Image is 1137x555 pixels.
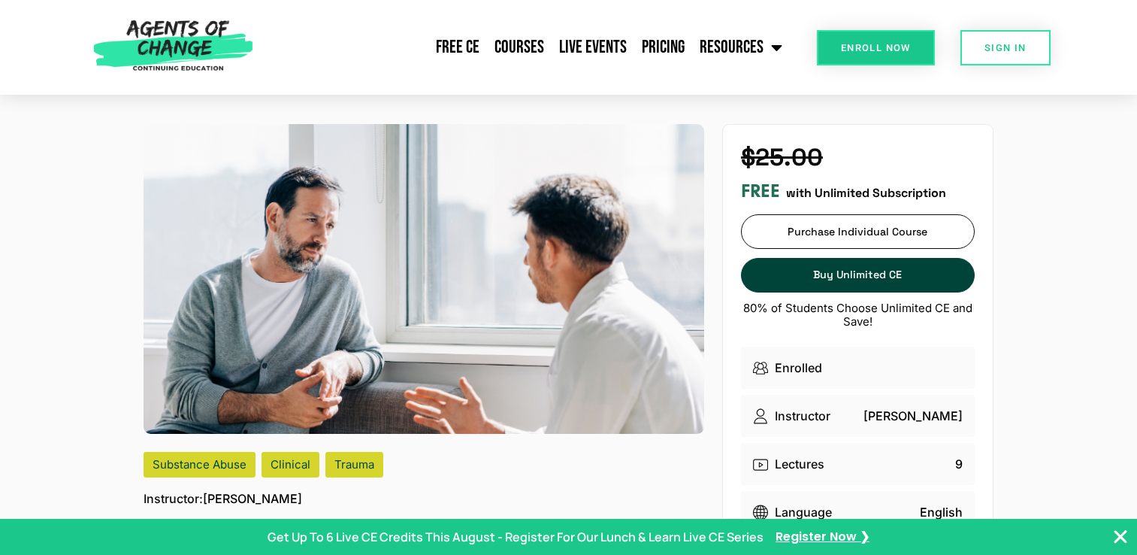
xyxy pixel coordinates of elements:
h4: $25.00 [741,143,975,171]
a: Free CE [428,29,487,66]
img: Counseling Approaches To Promote Recovery From Substance Use (5 General CE Credit) - Reading Based [144,124,704,434]
div: with Unlimited Subscription [741,180,975,202]
p: Enrolled [775,359,822,377]
a: Courses [487,29,552,66]
h3: FREE [741,180,780,202]
p: [PERSON_NAME] [144,490,302,508]
a: Buy Unlimited CE [741,258,975,293]
a: Register Now ❯ [776,529,869,545]
p: Get Up To 6 Live CE Credits This August - Register For Our Lunch & Learn Live CE Series [268,528,764,546]
a: Resources [692,29,790,66]
a: Enroll Now [817,30,935,65]
p: Instructor [775,407,830,425]
p: Lectures [775,455,824,473]
span: Instructor: [144,490,203,508]
div: Substance Abuse [144,452,256,478]
a: Purchase Individual Course [741,214,975,249]
a: SIGN IN [960,30,1051,65]
span: Purchase Individual Course [788,226,927,238]
p: 9 [955,455,963,473]
p: [PERSON_NAME] [863,407,963,425]
p: English [920,503,963,521]
a: Live Events [552,29,634,66]
button: Close Banner [1111,528,1129,546]
nav: Menu [260,29,791,66]
p: 80% of Students Choose Unlimited CE and Save! [741,302,975,329]
span: Enroll Now [841,43,911,53]
div: Clinical [262,452,319,478]
span: Buy Unlimited CE [813,268,902,281]
p: Language [775,503,832,521]
span: SIGN IN [984,43,1027,53]
a: Pricing [634,29,692,66]
div: Trauma [325,452,383,478]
